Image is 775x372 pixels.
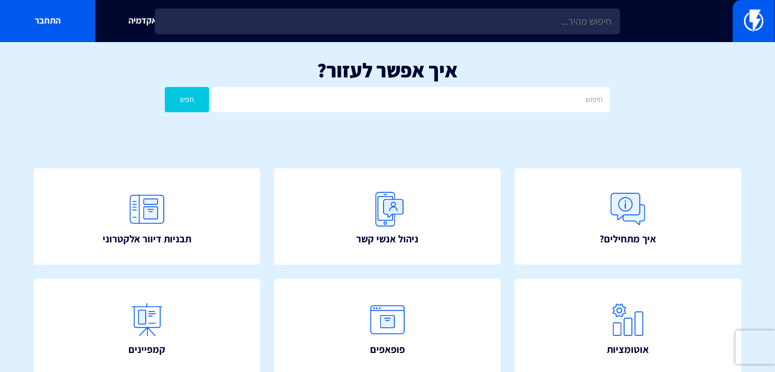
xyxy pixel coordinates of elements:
span: פופאפים [370,342,405,357]
span: אוטומציות [607,342,649,357]
input: חיפוש [212,87,610,112]
a: תבניות דיוור אלקטרוני [34,168,260,265]
a: איך מתחילים? [515,168,741,265]
input: חיפוש מהיר... [155,8,620,34]
span: תבניות דיוור אלקטרוני [103,232,191,246]
h1: איך אפשר לעזור? [17,59,758,81]
span: ניהול אנשי קשר [357,232,419,246]
span: איך מתחילים? [600,232,657,246]
span: קמפיינים [128,342,165,357]
a: ניהול אנשי קשר [274,168,501,265]
button: חפש [165,87,209,112]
